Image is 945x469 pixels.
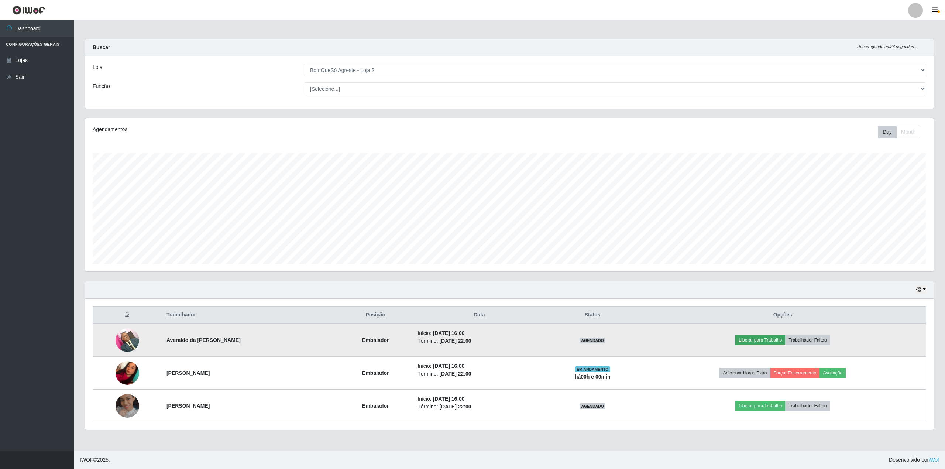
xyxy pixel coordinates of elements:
div: Agendamentos [93,126,433,133]
li: Término: [417,403,541,411]
span: AGENDADO [580,403,605,409]
li: Término: [417,370,541,378]
img: 1733797233446.jpeg [116,394,139,418]
span: © 2025 . [80,456,110,464]
strong: Averaldo da [PERSON_NAME] [166,337,241,343]
label: Função [93,82,110,90]
strong: Buscar [93,44,110,50]
button: Forçar Encerramento [770,368,820,378]
time: [DATE] 22:00 [439,338,471,344]
th: Data [413,307,545,324]
a: iWof [929,457,939,463]
time: [DATE] 16:00 [433,363,465,369]
label: Loja [93,64,102,71]
th: Posição [338,307,413,324]
span: EM ANDAMENTO [575,366,610,372]
th: Trabalhador [162,307,338,324]
li: Início: [417,362,541,370]
img: 1733184056200.jpeg [116,357,139,388]
span: IWOF [80,457,93,463]
th: Status [546,307,640,324]
img: 1697117733428.jpeg [116,324,139,356]
i: Recarregando em 23 segundos... [857,44,917,49]
span: AGENDADO [580,338,605,343]
button: Liberar para Trabalho [735,335,785,345]
strong: Embalador [362,370,389,376]
strong: [PERSON_NAME] [166,403,210,409]
button: Trabalhador Faltou [785,335,830,345]
time: [DATE] 16:00 [433,330,465,336]
span: Desenvolvido por [889,456,939,464]
button: Adicionar Horas Extra [719,368,770,378]
li: Início: [417,395,541,403]
button: Trabalhador Faltou [785,401,830,411]
div: First group [878,126,920,138]
li: Término: [417,337,541,345]
time: [DATE] 16:00 [433,396,465,402]
strong: Embalador [362,403,389,409]
button: Day [878,126,897,138]
img: CoreUI Logo [12,6,45,15]
strong: Embalador [362,337,389,343]
button: Avaliação [819,368,846,378]
button: Month [896,126,920,138]
div: Toolbar with button groups [878,126,926,138]
strong: [PERSON_NAME] [166,370,210,376]
li: Início: [417,329,541,337]
button: Liberar para Trabalho [735,401,785,411]
time: [DATE] 22:00 [439,404,471,410]
th: Opções [640,307,926,324]
strong: há 00 h e 00 min [575,374,611,380]
time: [DATE] 22:00 [439,371,471,377]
